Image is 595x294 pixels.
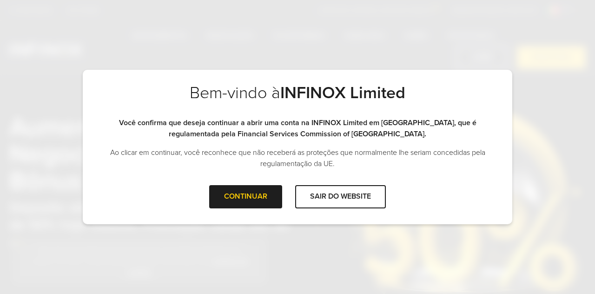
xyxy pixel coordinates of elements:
[101,83,494,117] h2: Bem-vindo à
[295,185,386,208] div: SAIR DO WEBSITE
[209,185,282,208] div: CONTINUAR
[280,83,405,103] strong: INFINOX Limited
[101,147,494,169] p: Ao clicar em continuar, você reconhece que não receberá as proteções que normalmente lhe seriam c...
[119,118,476,139] strong: Você confirma que deseja continuar a abrir uma conta na INFINOX Limited em [GEOGRAPHIC_DATA], que...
